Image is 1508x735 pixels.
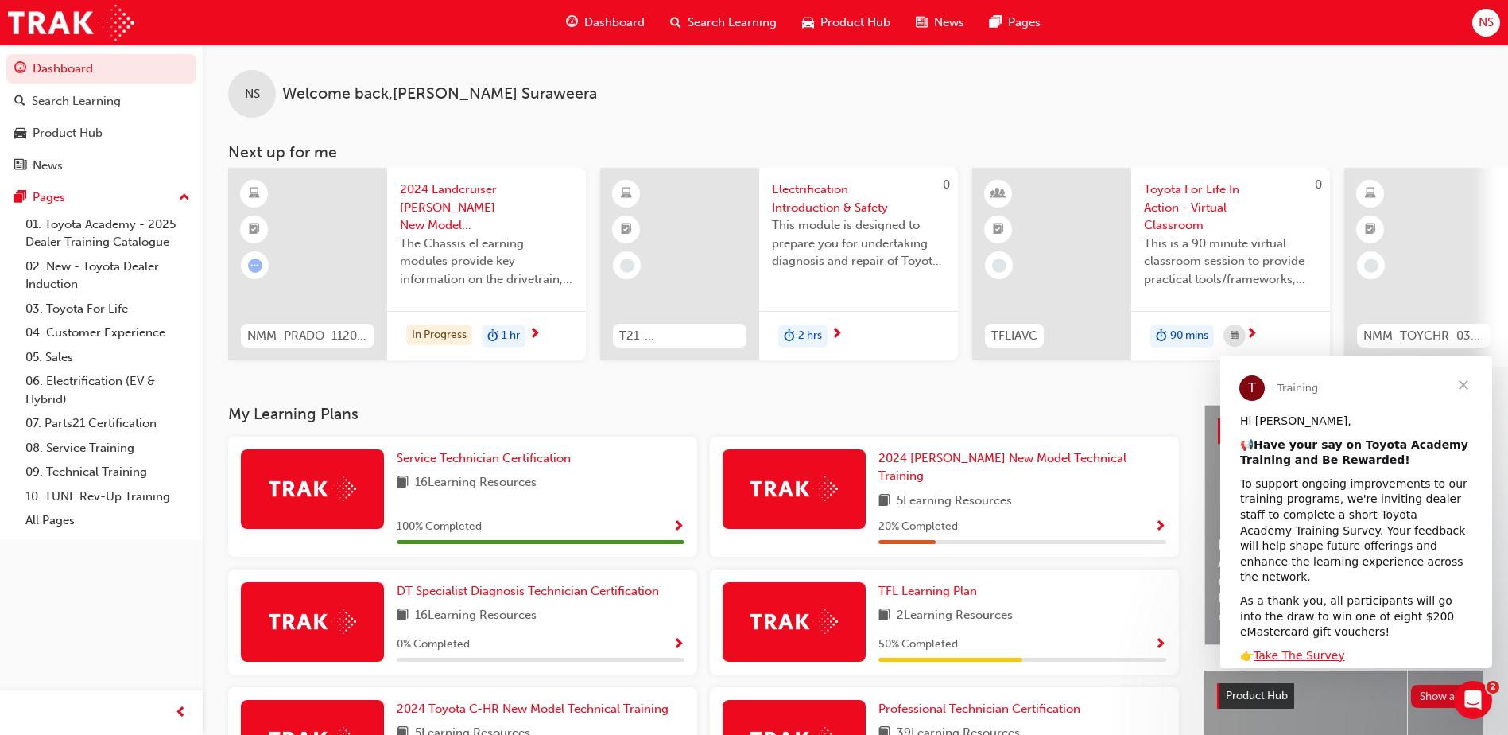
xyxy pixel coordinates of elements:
span: book-icon [397,606,409,626]
span: NMM_PRADO_112024_MODULE_2 [247,327,368,345]
a: guage-iconDashboard [553,6,657,39]
button: Show Progress [673,635,684,655]
span: Professional Technician Certification [878,702,1080,716]
img: Trak [750,476,838,501]
span: Welcome back , [PERSON_NAME] Suraweera [282,85,597,103]
span: pages-icon [990,13,1002,33]
span: Product Hub [820,14,890,32]
span: Electrification Introduction & Safety [772,181,945,216]
a: 02. New - Toyota Dealer Induction [19,255,196,297]
span: learningResourceType_ELEARNING-icon [1365,184,1376,204]
span: learningRecordVerb_NONE-icon [1364,259,1378,273]
span: booktick-icon [621,220,632,240]
button: NS [1472,9,1500,37]
span: 2 Learning Resources [897,606,1013,626]
span: next-icon [529,328,541,342]
span: Service Technician Certification [397,451,571,465]
span: book-icon [397,473,409,493]
a: 0TFLIAVCToyota For Life In Action - Virtual ClassroomThis is a 90 minute virtual classroom sessio... [972,168,1330,360]
a: Professional Technician Certification [878,700,1087,718]
span: learningResourceType_INSTRUCTOR_LED-icon [993,184,1004,204]
span: This is a 90 minute virtual classroom session to provide practical tools/frameworks, behaviours a... [1144,235,1317,289]
span: Toyota For Life In Action - Virtual Classroom [1144,181,1317,235]
span: 5 Learning Resources [897,492,1012,511]
span: NS [245,85,260,103]
a: Latest NewsShow allHelp Shape the Future of Toyota Academy Training and Win an eMastercard!Revolu... [1204,405,1483,645]
span: learningResourceType_ELEARNING-icon [621,184,632,204]
span: duration-icon [1156,326,1167,347]
span: NMM_TOYCHR_032024_MODULE_1 [1363,327,1484,345]
span: news-icon [14,159,26,173]
span: next-icon [831,328,843,342]
a: Product Hub [6,119,196,148]
a: Product HubShow all [1217,683,1470,709]
span: booktick-icon [993,220,1004,240]
span: book-icon [878,492,890,511]
span: Search Learning [688,14,777,32]
span: Show Progress [1154,638,1166,652]
img: Trak [269,609,356,634]
span: car-icon [14,126,26,141]
div: Product Hub [33,124,103,142]
span: 2024 [PERSON_NAME] New Model Technical Training [878,451,1126,484]
a: car-iconProduct Hub [789,6,903,39]
span: search-icon [670,13,681,33]
a: 03. Toyota For Life [19,297,196,321]
span: Product Hub [1226,689,1288,702]
a: 06. Electrification (EV & Hybrid) [19,369,196,411]
button: Pages [6,183,196,212]
span: Show Progress [673,638,684,652]
a: 08. Service Training [19,436,196,461]
a: All Pages [19,508,196,533]
div: Pages [33,189,65,207]
span: pages-icon [14,191,26,205]
span: Show Progress [673,520,684,535]
a: TFL Learning Plan [878,582,983,601]
span: booktick-icon [1365,220,1376,240]
span: 0 % Completed [397,636,470,654]
span: search-icon [14,95,25,109]
span: DT Specialist Diagnosis Technician Certification [397,584,659,598]
img: Trak [8,5,134,41]
a: 0T21-FOD_HVIS_PREREQElectrification Introduction & SafetyThis module is designed to prepare you f... [600,168,958,360]
span: 100 % Completed [397,518,482,536]
span: duration-icon [784,326,795,347]
a: News [6,151,196,181]
span: calendar-icon [1231,326,1239,346]
span: car-icon [802,13,814,33]
a: Dashboard [6,54,196,84]
a: Service Technician Certification [397,449,577,468]
a: 2024 Toyota C-HR New Model Technical Training [397,700,675,718]
span: Show Progress [1154,520,1166,535]
span: 2024 Landcruiser [PERSON_NAME] New Model Mechanisms - Chassis 2 [400,181,573,235]
button: Show Progress [673,517,684,537]
span: news-icon [916,13,928,33]
span: Dashboard [584,14,645,32]
a: Search Learning [6,87,196,116]
span: T21-FOD_HVIS_PREREQ [619,327,740,345]
img: Trak [750,609,838,634]
a: pages-iconPages [977,6,1053,39]
span: 16 Learning Resources [415,473,537,493]
span: up-icon [179,188,190,208]
h3: Next up for me [203,143,1508,161]
span: prev-icon [175,703,187,723]
button: Show Progress [1154,635,1166,655]
span: learningRecordVerb_NONE-icon [620,259,634,273]
a: 09. Technical Training [19,460,196,484]
span: 2024 Toyota C-HR New Model Technical Training [397,702,669,716]
span: guage-icon [14,62,26,76]
span: NS [1479,14,1494,32]
button: Show Progress [1154,517,1166,537]
a: 05. Sales [19,345,196,370]
div: Search Learning [32,92,121,111]
a: Latest NewsShow all [1218,418,1469,444]
div: In Progress [406,325,472,346]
